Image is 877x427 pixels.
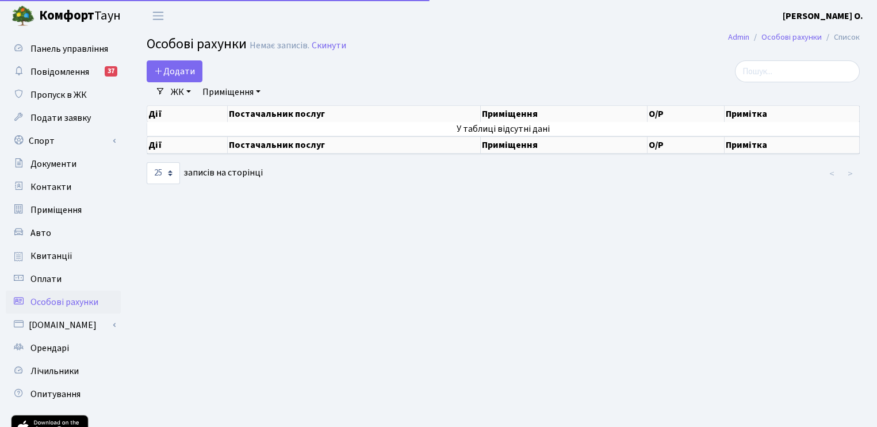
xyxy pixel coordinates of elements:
[30,112,91,124] span: Подати заявку
[312,40,346,51] a: Скинути
[154,65,195,78] span: Додати
[725,136,860,154] th: Примітка
[725,106,860,122] th: Примітка
[6,37,121,60] a: Панель управління
[6,129,121,152] a: Спорт
[30,388,81,401] span: Опитування
[30,66,89,78] span: Повідомлення
[6,314,121,337] a: [DOMAIN_NAME]
[711,25,877,49] nav: breadcrumb
[250,40,309,51] div: Немає записів.
[648,106,725,122] th: О/Р
[481,106,648,122] th: Приміщення
[6,222,121,245] a: Авто
[105,66,117,77] div: 37
[783,10,863,22] b: [PERSON_NAME] О.
[166,82,196,102] a: ЖК
[6,106,121,129] a: Подати заявку
[6,245,121,268] a: Квитанції
[147,162,180,184] select: записів на сторінці
[6,60,121,83] a: Повідомлення37
[39,6,94,25] b: Комфорт
[30,273,62,285] span: Оплати
[6,83,121,106] a: Пропуск в ЖК
[6,383,121,406] a: Опитування
[228,136,481,154] th: Постачальник послуг
[147,106,228,122] th: Дії
[147,136,228,154] th: Дії
[728,31,749,43] a: Admin
[147,34,247,54] span: Особові рахунки
[147,60,202,82] a: Додати
[30,250,72,262] span: Квитанції
[30,181,71,193] span: Контакти
[12,5,35,28] img: logo.png
[6,152,121,176] a: Документи
[30,204,82,216] span: Приміщення
[228,106,481,122] th: Постачальник послуг
[30,365,79,378] span: Лічильники
[6,268,121,291] a: Оплати
[735,60,860,82] input: Пошук...
[30,227,51,239] span: Авто
[783,9,863,23] a: [PERSON_NAME] О.
[648,136,725,154] th: О/Р
[822,31,860,44] li: Список
[198,82,265,102] a: Приміщення
[6,291,121,314] a: Особові рахунки
[30,43,108,55] span: Панель управління
[6,360,121,383] a: Лічильники
[761,31,822,43] a: Особові рахунки
[30,89,87,101] span: Пропуск в ЖК
[6,199,121,222] a: Приміщення
[30,296,98,308] span: Особові рахунки
[39,6,121,26] span: Таун
[147,122,860,136] td: У таблиці відсутні дані
[30,342,69,354] span: Орендарі
[144,6,173,25] button: Переключити навігацію
[6,337,121,360] a: Орендарі
[147,162,263,184] label: записів на сторінці
[6,176,121,199] a: Контакти
[481,136,648,154] th: Приміщення
[30,158,76,170] span: Документи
